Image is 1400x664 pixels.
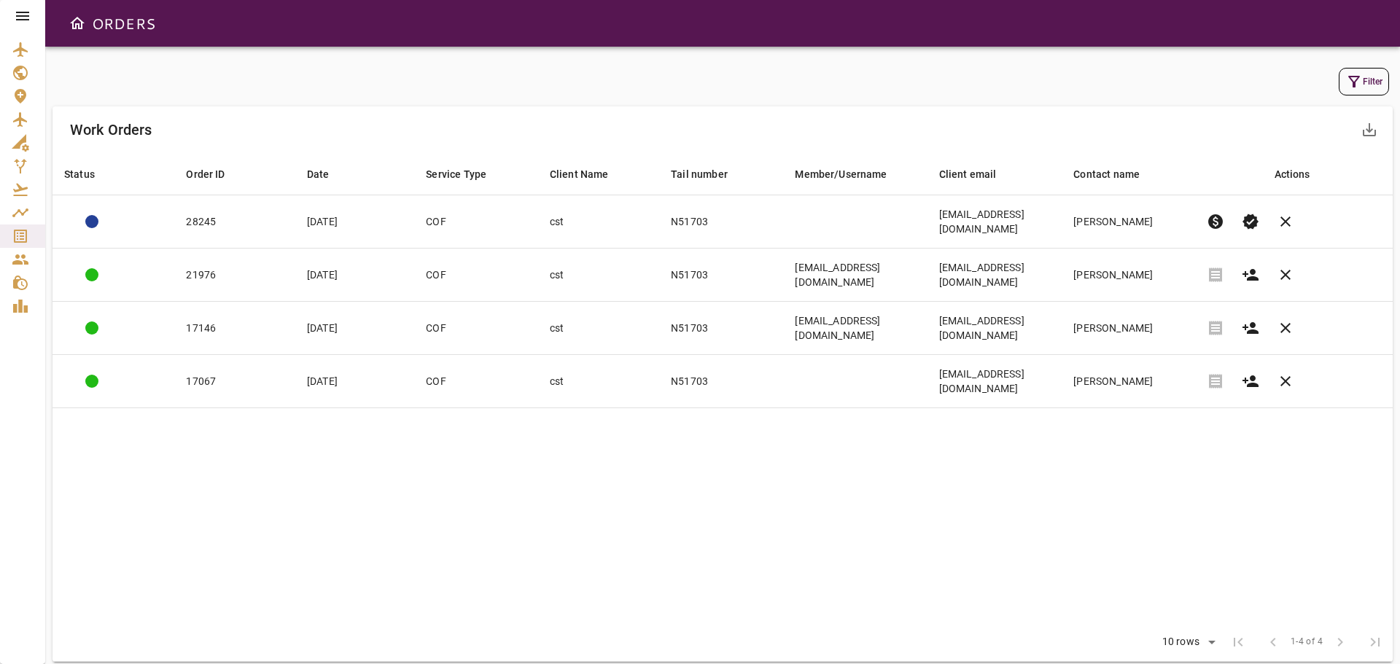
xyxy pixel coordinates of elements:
div: Order ID [186,165,225,183]
div: Date [307,165,330,183]
button: Cancel order [1268,257,1303,292]
button: Create customer [1233,364,1268,399]
span: Client email [939,165,1016,183]
td: COF [414,249,538,302]
div: ADMIN [85,215,98,228]
td: [EMAIL_ADDRESS][DOMAIN_NAME] [927,195,1062,249]
div: COMPLETED [85,268,98,281]
span: clear [1277,213,1294,230]
div: Client email [939,165,997,183]
td: [PERSON_NAME] [1062,249,1194,302]
span: Invoice order [1198,257,1233,292]
button: Create customer [1233,310,1268,345]
td: [DATE] [295,355,414,408]
span: Tail number [671,165,747,183]
td: 17146 [174,302,295,355]
td: [EMAIL_ADDRESS][DOMAIN_NAME] [783,249,927,302]
span: Next Page [1323,625,1358,660]
td: 21976 [174,249,295,302]
div: 10 rows [1159,636,1203,648]
div: Tail number [671,165,728,183]
td: [EMAIL_ADDRESS][DOMAIN_NAME] [927,355,1062,408]
td: [EMAIL_ADDRESS][DOMAIN_NAME] [927,302,1062,355]
button: Cancel order [1268,364,1303,399]
span: Date [307,165,349,183]
span: Service Type [426,165,505,183]
td: [EMAIL_ADDRESS][DOMAIN_NAME] [927,249,1062,302]
td: cst [538,249,659,302]
span: clear [1277,372,1294,390]
button: Set Permit Ready [1233,204,1268,239]
td: COF [414,355,538,408]
td: COF [414,195,538,249]
div: 10 rows [1153,631,1221,653]
button: Filter [1339,68,1389,95]
div: Client Name [550,165,609,183]
span: Status [64,165,114,183]
td: N51703 [659,249,783,302]
button: Cancel order [1268,310,1303,345]
span: Previous Page [1256,625,1291,660]
td: cst [538,302,659,355]
td: N51703 [659,355,783,408]
button: Export [1352,112,1387,147]
span: clear [1277,319,1294,337]
div: Service Type [426,165,486,183]
span: Client Name [550,165,628,183]
button: Open drawer [63,9,92,38]
td: [EMAIL_ADDRESS][DOMAIN_NAME] [783,302,927,355]
div: COMPLETED [85,375,98,388]
span: Member/Username [795,165,906,183]
td: cst [538,195,659,249]
div: Member/Username [795,165,887,183]
span: Order ID [186,165,244,183]
span: paid [1207,213,1224,230]
span: verified [1242,213,1259,230]
td: COF [414,302,538,355]
td: [PERSON_NAME] [1062,195,1194,249]
span: Contact name [1073,165,1159,183]
span: Last Page [1358,625,1393,660]
td: 17067 [174,355,295,408]
span: Invoice order [1198,310,1233,345]
td: cst [538,355,659,408]
h6: ORDERS [92,12,155,35]
td: N51703 [659,195,783,249]
div: COMPLETED [85,321,98,335]
td: [PERSON_NAME] [1062,355,1194,408]
span: Invoice order [1198,364,1233,399]
td: [PERSON_NAME] [1062,302,1194,355]
td: 28245 [174,195,295,249]
td: N51703 [659,302,783,355]
span: clear [1277,266,1294,284]
div: Contact name [1073,165,1140,183]
td: [DATE] [295,195,414,249]
span: 1-4 of 4 [1291,635,1323,649]
td: [DATE] [295,302,414,355]
span: First Page [1221,625,1256,660]
div: Status [64,165,95,183]
h6: Work Orders [70,118,152,141]
span: save_alt [1361,121,1378,138]
td: [DATE] [295,249,414,302]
